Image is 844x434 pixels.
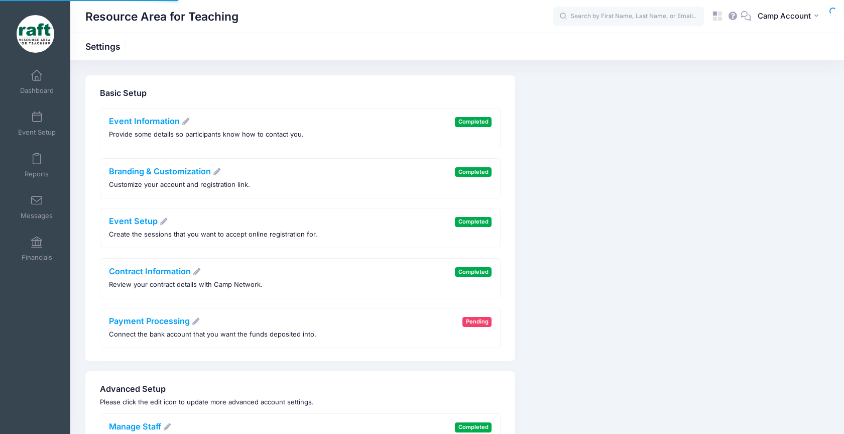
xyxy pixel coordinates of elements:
[13,106,61,141] a: Event Setup
[85,5,238,28] h1: Resource Area for Teaching
[455,267,492,277] span: Completed
[21,211,53,220] span: Messages
[109,216,168,226] a: Event Setup
[109,166,221,176] a: Branding & Customization
[109,266,201,276] a: Contract Information
[13,189,61,225] a: Messages
[455,167,492,177] span: Completed
[13,231,61,266] a: Financials
[17,15,54,53] img: Resource Area for Teaching
[25,170,49,178] span: Reports
[109,230,317,240] p: Create the sessions that you want to accept online registration for.
[109,180,250,190] p: Customize your account and registration link.
[751,5,829,28] button: Camp Account
[100,397,500,407] p: Please click the edit icon to update more advanced account settings.
[109,116,190,126] a: Event Information
[13,148,61,183] a: Reports
[18,128,56,137] span: Event Setup
[455,117,492,127] span: Completed
[22,253,52,262] span: Financials
[455,422,492,432] span: Completed
[758,11,811,22] span: Camp Account
[109,316,200,326] a: Payment Processing
[462,317,492,327] span: Pending
[20,86,54,95] span: Dashboard
[109,130,304,140] p: Provide some details so participants know how to contact you.
[13,64,61,99] a: Dashboard
[109,330,316,340] p: Connect the bank account that you want the funds deposited into.
[85,41,129,52] h1: Settings
[100,88,500,98] h4: Basic Setup
[100,384,500,394] h4: Advanced Setup
[553,7,704,27] input: Search by First Name, Last Name, or Email...
[109,280,263,290] p: Review your contract details with Camp Network.
[455,217,492,227] span: Completed
[109,421,172,431] a: Manage Staff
